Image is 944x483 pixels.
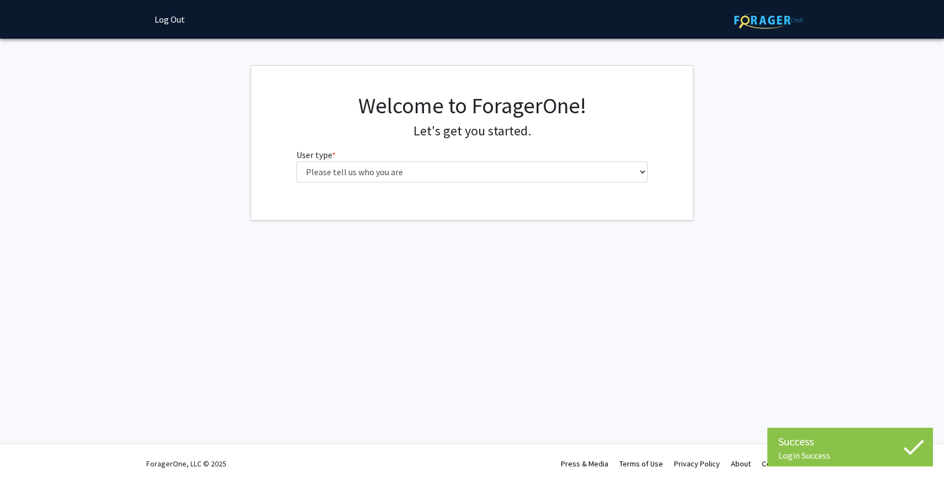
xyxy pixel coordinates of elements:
[296,92,648,119] h1: Welcome to ForagerOne!
[674,459,720,469] a: Privacy Policy
[561,459,608,469] a: Press & Media
[296,123,648,139] h4: Let's get you started.
[146,444,226,483] div: ForagerOne, LLC © 2025
[619,459,663,469] a: Terms of Use
[731,459,751,469] a: About
[296,148,336,161] label: User type
[762,459,798,469] a: Contact Us
[778,433,922,450] div: Success
[778,450,922,461] div: Login Success
[734,12,803,29] img: ForagerOne Logo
